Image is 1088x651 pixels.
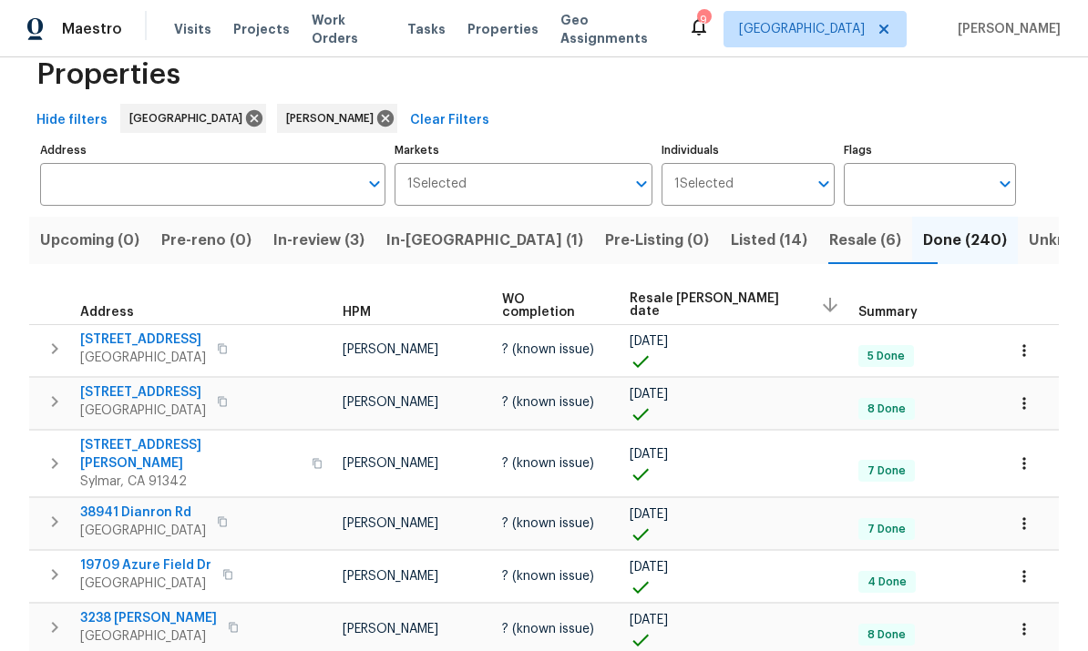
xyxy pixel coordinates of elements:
span: HPM [343,306,371,319]
span: Sylmar, CA 91342 [80,473,301,491]
span: Pre-reno (0) [161,228,251,253]
span: [PERSON_NAME] [343,517,438,530]
label: Address [40,145,385,156]
span: [STREET_ADDRESS][PERSON_NAME] [80,436,301,473]
span: [PERSON_NAME] [343,457,438,470]
span: Summary [858,306,918,319]
span: 7 Done [860,463,913,479]
span: In-[GEOGRAPHIC_DATA] (1) [386,228,583,253]
span: [GEOGRAPHIC_DATA] [80,402,206,420]
span: [GEOGRAPHIC_DATA] [80,349,206,367]
span: Tasks [407,23,446,36]
span: [STREET_ADDRESS] [80,383,206,402]
span: 8 Done [860,627,913,643]
span: [DATE] [630,561,668,574]
span: [PERSON_NAME] [343,343,438,356]
span: ? (known issue) [502,396,594,409]
span: ? (known issue) [502,343,594,356]
span: Maestro [62,20,122,38]
span: Resale (6) [829,228,901,253]
span: 3238 [PERSON_NAME] [80,609,217,627]
span: [GEOGRAPHIC_DATA] [80,575,211,593]
span: Clear Filters [410,109,489,132]
span: [PERSON_NAME] [343,623,438,636]
span: [DATE] [630,508,668,521]
span: ? (known issue) [502,517,594,530]
span: [GEOGRAPHIC_DATA] [80,522,206,540]
span: Pre-Listing (0) [605,228,709,253]
span: [STREET_ADDRESS] [80,331,206,349]
span: Geo Assignments [560,11,666,47]
button: Clear Filters [403,104,497,137]
span: ? (known issue) [502,570,594,583]
span: 1 Selected [674,177,734,192]
span: ? (known issue) [502,457,594,470]
span: Done (240) [923,228,1007,253]
span: Work Orders [312,11,385,47]
span: Hide filters [36,109,108,132]
div: [GEOGRAPHIC_DATA] [120,104,266,133]
span: [GEOGRAPHIC_DATA] [80,627,217,646]
span: ? (known issue) [502,623,594,636]
label: Markets [395,145,653,156]
span: Address [80,306,134,319]
span: 7 Done [860,522,913,537]
span: In-review (3) [273,228,364,253]
label: Flags [844,145,1016,156]
span: Projects [233,20,290,38]
span: 38941 Dianron Rd [80,504,206,522]
label: Individuals [662,145,834,156]
span: [DATE] [630,614,668,626]
span: [DATE] [630,448,668,461]
span: 8 Done [860,402,913,417]
button: Hide filters [29,104,115,137]
span: [PERSON_NAME] [343,570,438,583]
div: [PERSON_NAME] [277,104,397,133]
span: [DATE] [630,335,668,348]
span: Upcoming (0) [40,228,139,253]
span: 4 Done [860,575,914,590]
span: [GEOGRAPHIC_DATA] [739,20,865,38]
span: 19709 Azure Field Dr [80,556,211,575]
span: [GEOGRAPHIC_DATA] [129,109,250,127]
span: Properties [467,20,539,38]
span: Listed (14) [731,228,807,253]
span: [DATE] [630,388,668,401]
span: [PERSON_NAME] [286,109,381,127]
div: 9 [697,11,710,29]
button: Open [629,171,654,197]
span: 1 Selected [407,177,467,192]
span: [PERSON_NAME] [343,396,438,409]
span: [PERSON_NAME] [950,20,1061,38]
span: Visits [174,20,211,38]
span: 5 Done [860,349,912,364]
span: Properties [36,66,180,84]
span: Resale [PERSON_NAME] date [630,292,806,318]
button: Open [362,171,387,197]
button: Open [811,171,837,197]
button: Open [992,171,1018,197]
span: WO completion [502,293,599,319]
